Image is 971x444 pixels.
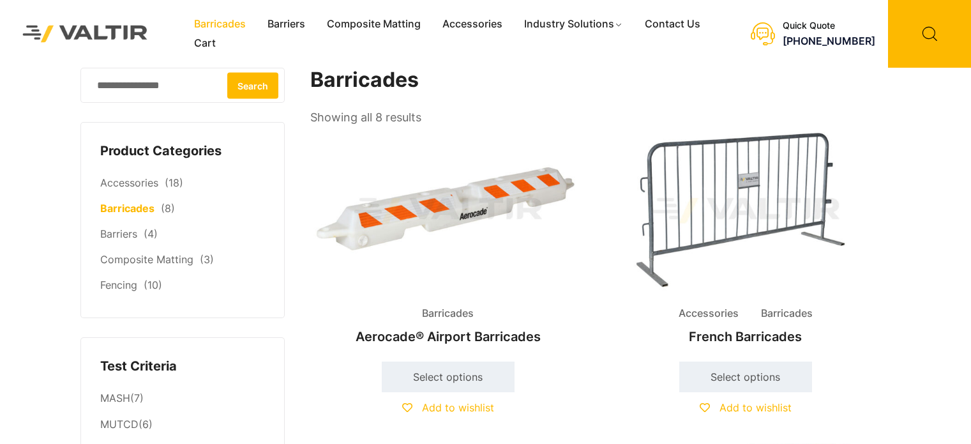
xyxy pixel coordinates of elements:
[10,12,161,55] img: Valtir Rentals
[100,412,265,438] li: (6)
[608,128,884,351] a: Accessories BarricadesFrench Barricades
[100,227,137,240] a: Barriers
[310,323,586,351] h2: Aerocade® Airport Barricades
[257,15,316,34] a: Barriers
[100,418,139,431] a: MUTCD
[100,392,130,404] a: MASH
[719,401,792,414] span: Add to wishlist
[310,128,586,351] a: BarricadesAerocade® Airport Barricades
[608,323,884,351] h2: French Barricades
[144,279,162,291] span: (10)
[310,68,885,93] h1: Barricades
[669,304,748,323] span: Accessories
[183,15,257,34] a: Barricades
[783,20,875,31] div: Quick Quote
[144,227,158,240] span: (4)
[183,34,227,53] a: Cart
[100,279,137,291] a: Fencing
[100,385,265,411] li: (7)
[100,202,154,215] a: Barricades
[412,304,483,323] span: Barricades
[513,15,634,34] a: Industry Solutions
[100,253,193,266] a: Composite Matting
[634,15,711,34] a: Contact Us
[100,357,265,376] h4: Test Criteria
[161,202,175,215] span: (8)
[100,176,158,189] a: Accessories
[402,401,494,414] a: Add to wishlist
[751,304,822,323] span: Barricades
[422,401,494,414] span: Add to wishlist
[432,15,513,34] a: Accessories
[100,142,265,161] h4: Product Categories
[679,362,812,392] a: Select options for “French Barricades”
[227,72,278,98] button: Search
[382,362,515,392] a: Select options for “Aerocade® Airport Barricades”
[316,15,432,34] a: Composite Matting
[700,401,792,414] a: Add to wishlist
[310,107,421,128] p: Showing all 8 results
[783,34,875,47] a: [PHONE_NUMBER]
[165,176,183,189] span: (18)
[200,253,214,266] span: (3)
